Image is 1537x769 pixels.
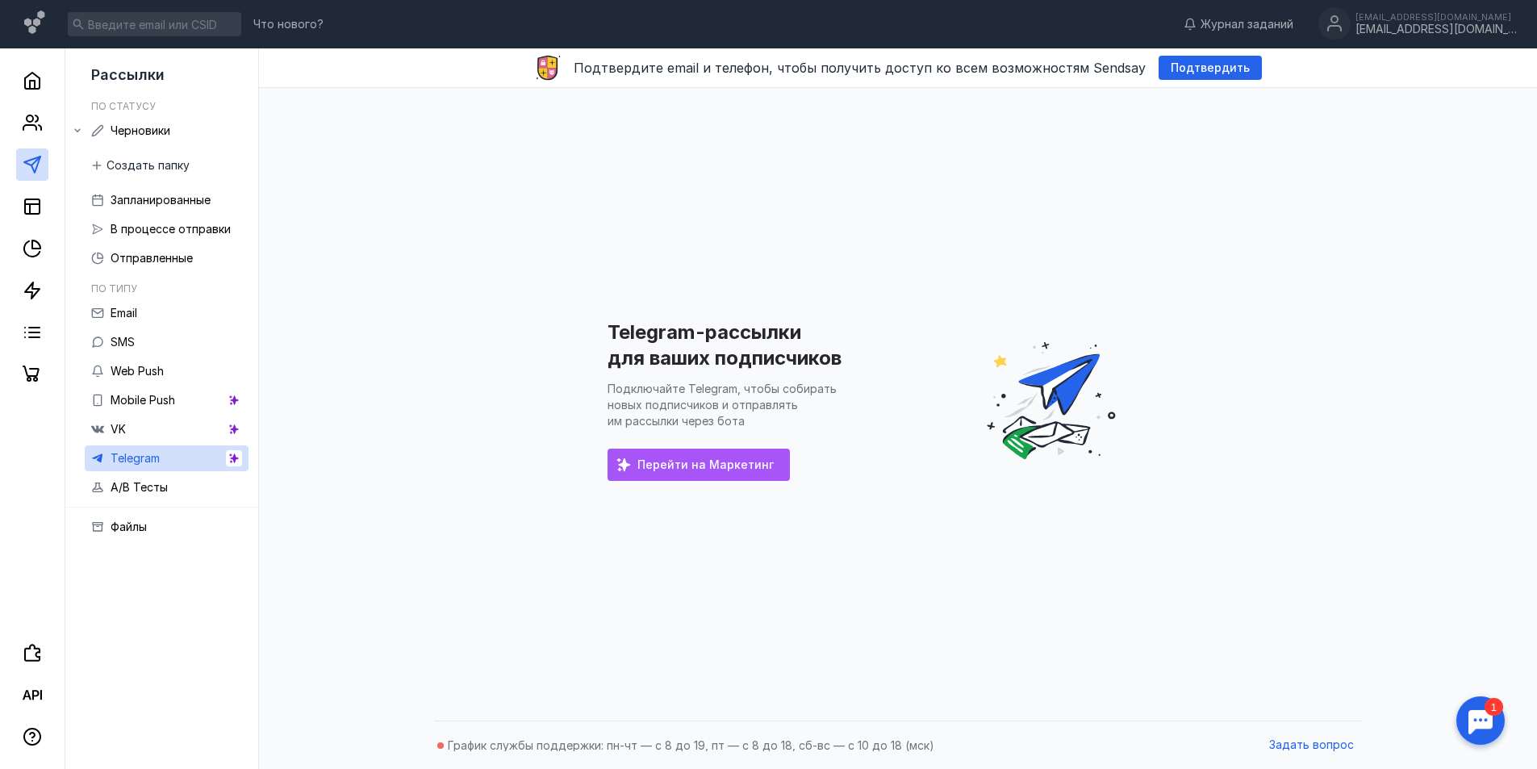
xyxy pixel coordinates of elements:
[111,306,137,320] span: Email
[85,474,249,500] a: A/B Тесты
[608,382,837,428] p: Подключайте Telegram, чтобы собирать новых подписчиков и отправлять им рассылки через бота
[111,193,211,207] span: Запланированные
[1159,56,1262,80] button: Подтвердить
[36,10,55,27] div: 1
[85,387,249,413] a: Mobile Push
[1355,12,1517,22] div: [EMAIL_ADDRESS][DOMAIN_NAME]
[111,393,175,407] span: Mobile Push
[85,245,249,271] a: Отправленные
[85,300,249,326] a: Email
[111,520,147,533] span: Файлы
[68,12,241,36] input: Введите email или CSID
[245,19,332,30] a: Что нового?
[253,19,324,30] span: Что нового?
[85,118,249,144] a: Черновики
[85,216,249,242] a: В процессе отправки
[85,445,249,471] a: Telegram
[448,738,934,752] span: График службы поддержки: пн-чт — с 8 до 19, пт — с 8 до 18, сб-вс — с 10 до 18 (мск)
[85,358,249,384] a: Web Push
[85,153,198,178] button: Создать папку
[111,251,193,265] span: Отправленные
[637,458,774,472] span: Перейти на Маркетинг
[91,282,137,295] h5: По типу
[1355,23,1517,36] div: [EMAIL_ADDRESS][DOMAIN_NAME]
[574,60,1146,76] span: Подтвердите email и телефон, чтобы получить доступ ко всем возможностям Sendsay
[111,422,126,436] span: VK
[85,514,249,540] a: Файлы
[1261,733,1362,758] button: Задать вопрос
[608,320,842,370] h1: Telegram-рассылки для ваших подписчиков
[1176,16,1301,32] a: Журнал заданий
[91,66,165,83] span: Рассылки
[111,364,164,378] span: Web Push
[107,159,190,173] span: Создать папку
[111,222,231,236] span: В процессе отправки
[1171,61,1250,75] span: Подтвердить
[111,123,170,137] span: Черновики
[608,449,790,481] a: Перейти на Маркетинг
[111,451,160,465] span: Telegram
[91,100,156,112] h5: По статусу
[1201,16,1293,32] span: Журнал заданий
[111,480,168,494] span: A/B Тесты
[1269,738,1354,752] span: Задать вопрос
[111,335,135,349] span: SMS
[85,329,249,355] a: SMS
[85,416,249,442] a: VK
[85,187,249,213] a: Запланированные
